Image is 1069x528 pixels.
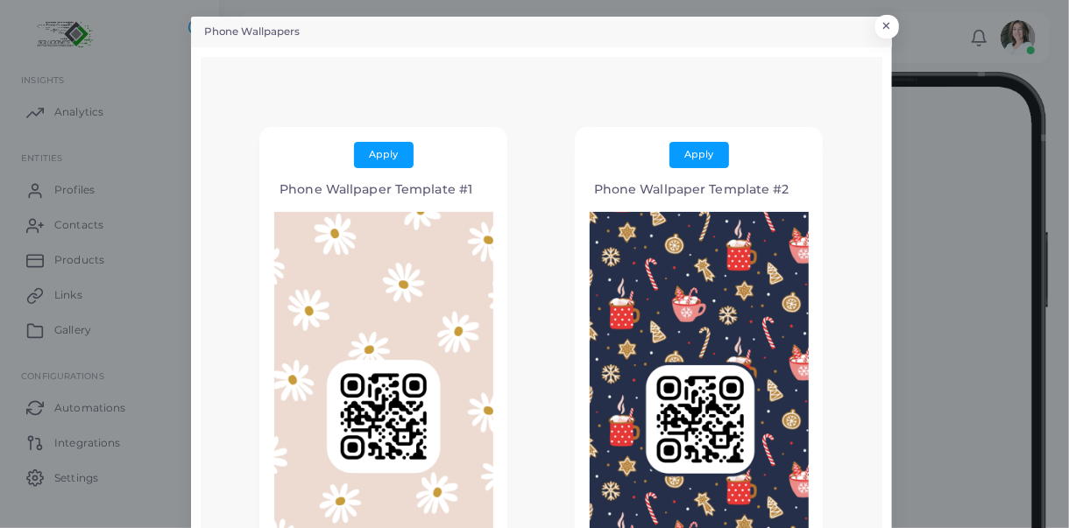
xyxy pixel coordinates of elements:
[684,148,713,160] span: Apply
[590,182,795,197] h4: Phone Wallpaper Template #2
[669,142,729,168] button: Apply
[274,182,479,197] h4: Phone Wallpaper Template #1
[354,142,414,168] button: Apply
[875,15,899,38] button: Close
[204,25,301,39] h5: Phone Wallpapers
[369,148,398,160] span: Apply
